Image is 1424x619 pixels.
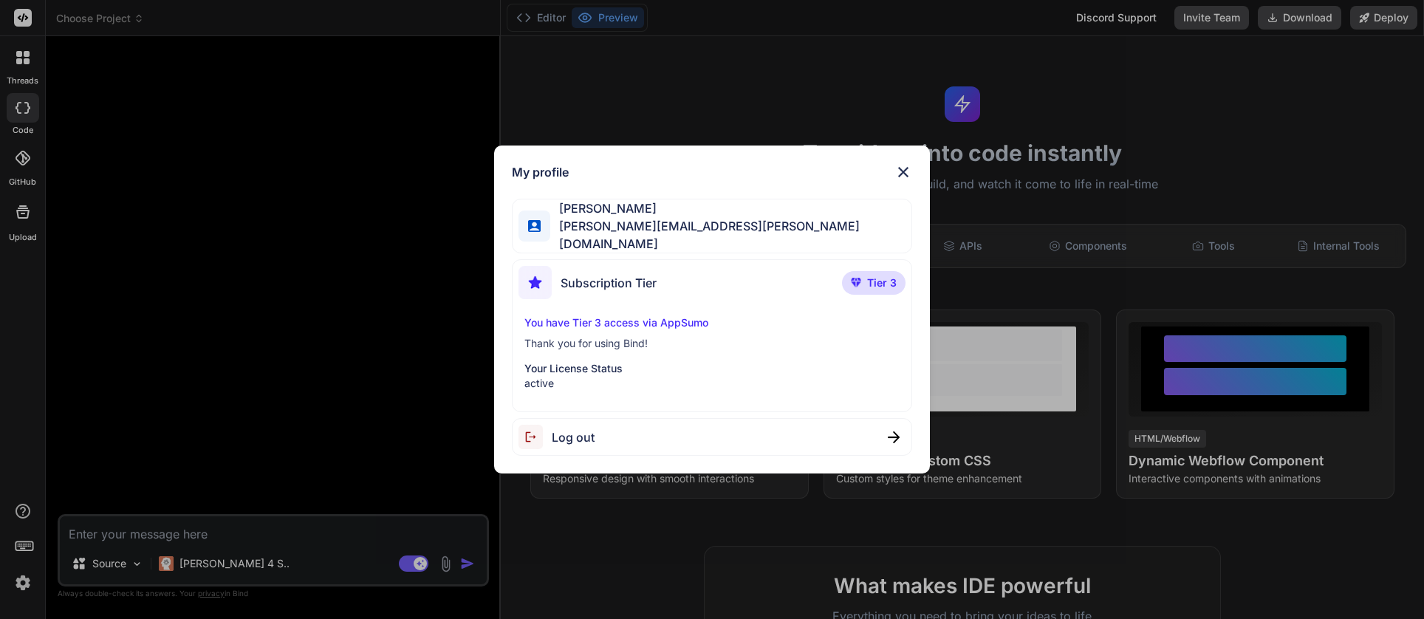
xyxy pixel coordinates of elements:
[528,220,541,233] img: profile
[550,199,911,217] span: [PERSON_NAME]
[888,431,900,443] img: close
[524,315,899,330] p: You have Tier 3 access via AppSumo
[550,217,911,253] span: [PERSON_NAME][EMAIL_ADDRESS][PERSON_NAME][DOMAIN_NAME]
[524,376,899,391] p: active
[894,163,912,181] img: close
[518,266,552,299] img: subscription
[524,361,899,376] p: Your License Status
[552,428,595,446] span: Log out
[851,278,861,287] img: premium
[512,163,569,181] h1: My profile
[518,425,552,449] img: logout
[867,276,897,290] span: Tier 3
[524,336,899,351] p: Thank you for using Bind!
[561,274,657,292] span: Subscription Tier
